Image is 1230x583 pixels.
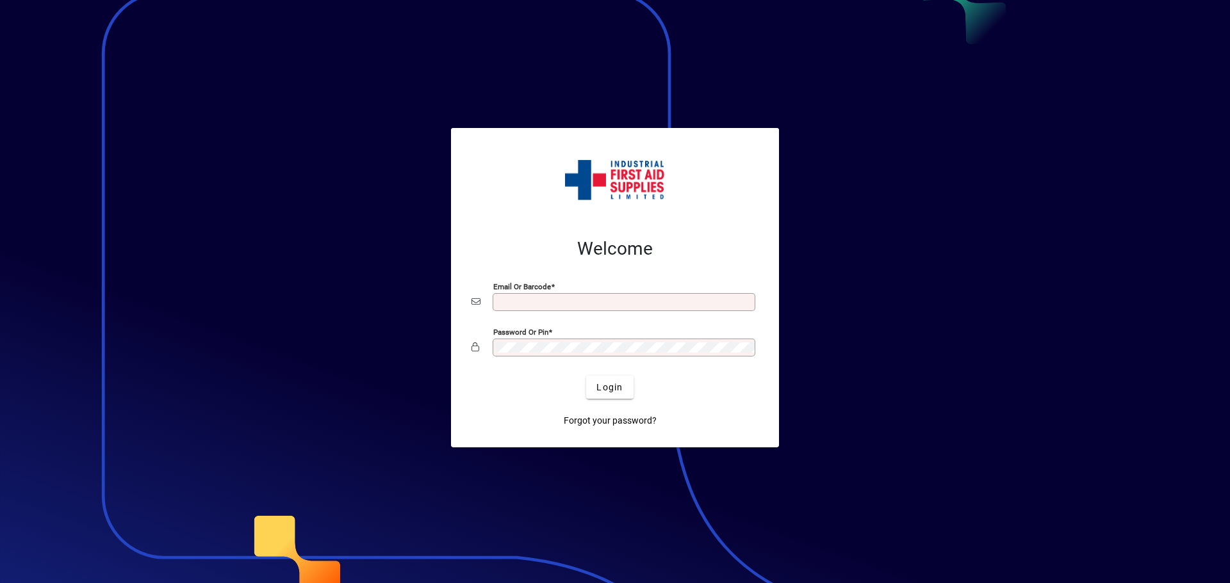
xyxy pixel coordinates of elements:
a: Forgot your password? [559,409,662,432]
button: Login [586,376,633,399]
mat-label: Password or Pin [493,328,548,337]
span: Login [596,381,623,394]
span: Forgot your password? [564,414,657,427]
h2: Welcome [471,238,758,260]
mat-label: Email or Barcode [493,282,551,291]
